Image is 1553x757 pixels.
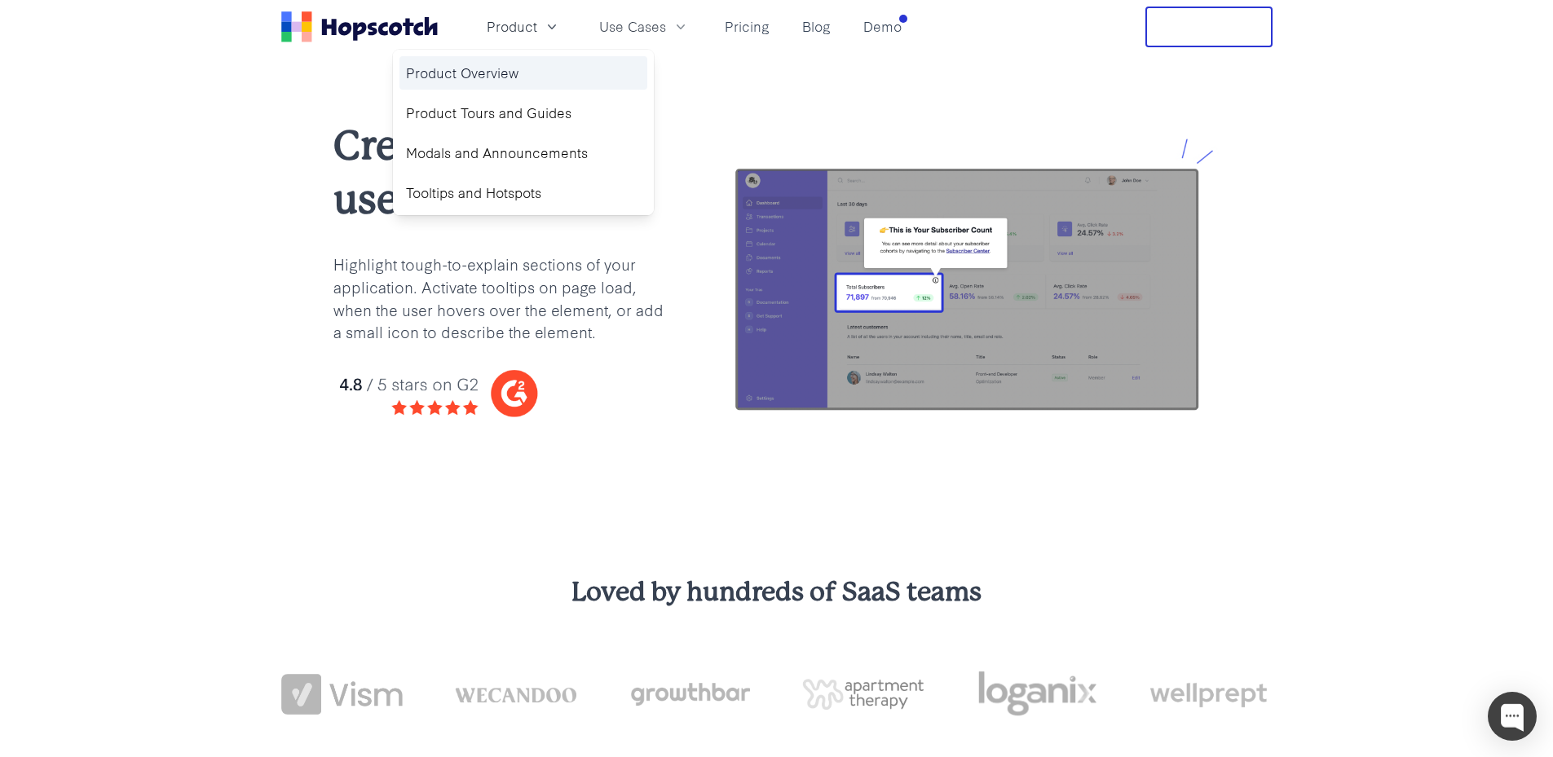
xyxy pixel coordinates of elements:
span: Use Cases [599,16,666,37]
a: Home [281,11,438,42]
a: Product Overview [399,56,647,90]
p: Highlight tough-to-explain sections of your application. Activate tooltips on page load, when the... [333,253,673,344]
a: Product Tours and Guides [399,96,647,130]
img: vism logo [281,674,403,715]
a: Demo [857,13,908,40]
a: Blog [796,13,837,40]
img: loganix-logo [977,662,1098,726]
a: Pricing [718,13,776,40]
h1: Create tooltips users will love [333,119,673,227]
button: Product [477,13,570,40]
img: wecandoo-logo [455,685,576,702]
img: wellprept logo [1150,677,1272,711]
h3: Loved by hundreds of SaaS teams [281,574,1273,610]
img: hopscotch g2 [333,363,673,424]
button: Use Cases [589,13,699,40]
button: Free Trial [1145,7,1273,47]
img: tooltips for your application [725,139,1220,424]
span: Product [487,16,537,37]
img: png-apartment-therapy-house-studio-apartment-home [802,679,924,710]
a: Tooltips and Hotspots [399,176,647,209]
img: growthbar-logo [629,683,750,706]
a: Modals and Announcements [399,136,647,169]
